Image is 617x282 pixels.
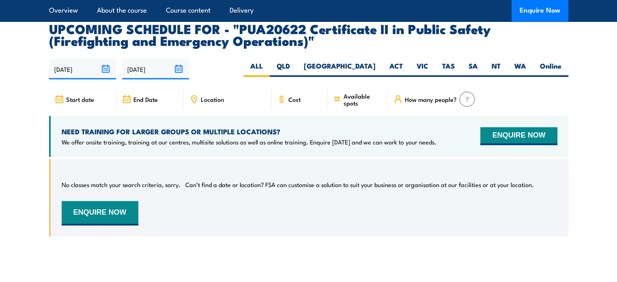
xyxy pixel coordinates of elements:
[480,127,557,145] button: ENQUIRE NOW
[383,61,410,77] label: ACT
[49,23,568,45] h2: UPCOMING SCHEDULE FOR - "PUA20622 Certificate II in Public Safety (Firefighting and Emergency Ope...
[122,58,189,79] input: To date
[410,61,435,77] label: VIC
[62,201,138,225] button: ENQUIRE NOW
[49,58,116,79] input: From date
[297,61,383,77] label: [GEOGRAPHIC_DATA]
[485,61,507,77] label: NT
[344,92,382,106] span: Available spots
[66,95,94,102] span: Start date
[201,95,224,102] span: Location
[435,61,462,77] label: TAS
[133,95,158,102] span: End Date
[62,127,436,136] h4: NEED TRAINING FOR LARGER GROUPS OR MULTIPLE LOCATIONS?
[270,61,297,77] label: QLD
[288,95,301,102] span: Cost
[185,180,534,188] p: Can’t find a date or location? FSA can customise a solution to suit your business or organisation...
[62,180,181,188] p: No classes match your search criteria, sorry.
[243,61,270,77] label: ALL
[507,61,533,77] label: WA
[405,95,457,102] span: How many people?
[62,138,436,146] p: We offer onsite training, training at our centres, multisite solutions as well as online training...
[533,61,568,77] label: Online
[462,61,485,77] label: SA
